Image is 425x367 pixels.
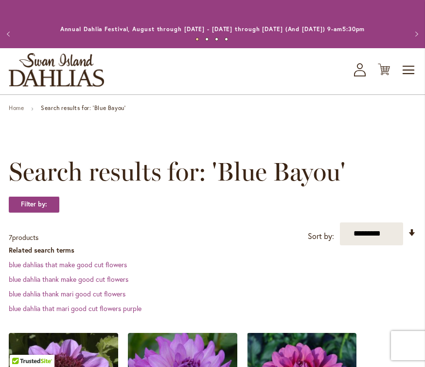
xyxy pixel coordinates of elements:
[60,25,365,33] a: Annual Dahlia Festival, August through [DATE] - [DATE] through [DATE] (And [DATE]) 9-am5:30pm
[9,104,24,111] a: Home
[9,53,104,87] a: store logo
[41,104,125,111] strong: Search results for: 'Blue Bayou'
[308,227,334,245] label: Sort by:
[9,289,125,298] a: blue dahlia thank mari good cut flowers
[9,275,128,284] a: blue dahlia thank make good cut flowers
[9,157,345,186] span: Search results for: 'Blue Bayou'
[9,245,416,255] dt: Related search terms
[9,304,142,313] a: blue dahlia that mari good cut flowers purple
[225,37,228,41] button: 4 of 4
[9,230,38,245] p: products
[7,332,35,360] iframe: Launch Accessibility Center
[215,37,218,41] button: 3 of 4
[9,196,59,213] strong: Filter by:
[406,24,425,44] button: Next
[205,37,209,41] button: 2 of 4
[9,233,12,242] span: 7
[9,260,127,269] a: blue dahlias that make good cut flowers
[195,37,199,41] button: 1 of 4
